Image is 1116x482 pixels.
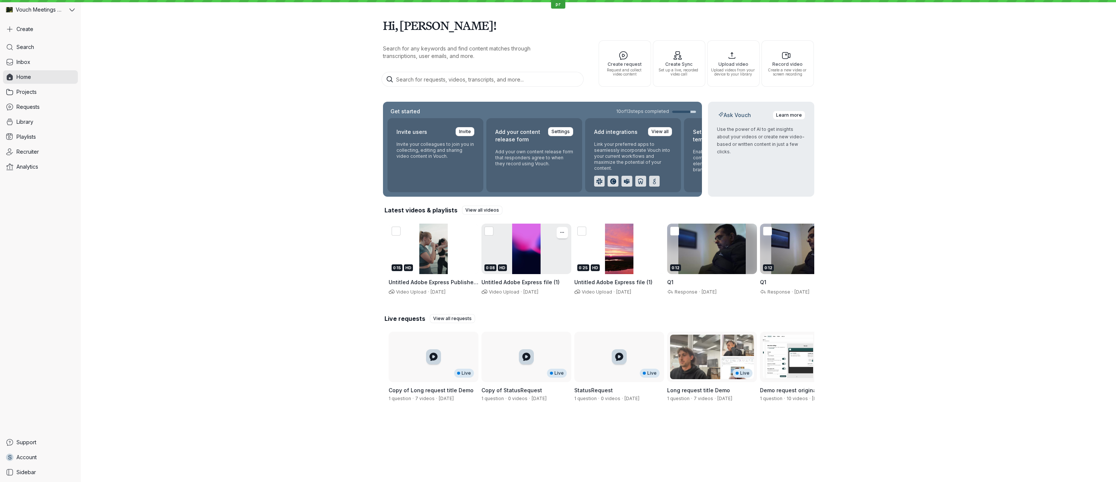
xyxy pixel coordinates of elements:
[3,466,78,479] a: Sidebar
[519,289,523,295] span: ·
[690,396,694,402] span: ·
[16,58,30,66] span: Inbox
[6,6,13,13] img: Vouch Meetings Demo avatar
[717,111,752,119] h2: Ask Vouch
[16,6,64,13] span: Vouch Meetings Demo
[3,85,78,99] a: Projects
[808,396,812,402] span: ·
[16,103,40,111] span: Requests
[651,128,669,135] span: View all
[487,289,519,295] span: Video Upload
[761,40,814,87] button: Record videoCreate a new video or screen recording
[616,108,669,114] span: 10 of 13 steps completed
[415,396,435,401] span: 7 videos
[794,289,809,295] span: [DATE]
[765,62,811,67] span: Record video
[3,451,78,464] a: SAccount
[667,279,673,285] span: Q1
[577,264,589,271] div: 0:25
[459,128,471,135] span: Invite
[465,206,499,214] span: View all videos
[693,127,742,144] h2: Set up branded templates
[384,206,457,214] h2: Latest videos & playlists
[395,289,426,295] span: Video Upload
[766,289,790,295] span: Response
[495,149,573,167] p: Add your own content release form that responders agree to when they record using Vouch.
[498,264,507,271] div: HD
[616,108,696,114] a: 10of13steps completed
[787,396,808,401] span: 10 videos
[389,396,411,401] span: 1 question
[431,289,446,295] span: [DATE]
[389,108,422,115] h2: Get started
[782,396,787,402] span: ·
[484,264,496,271] div: 0:08
[760,396,782,401] span: 1 question
[707,40,760,87] button: Upload videoUpload videos from your device to your library
[711,68,756,76] span: Upload videos from your device to your library
[383,15,814,36] h1: Hi, [PERSON_NAME]!
[812,396,827,401] span: Created by Daniel Shein
[8,454,12,461] span: S
[548,127,573,136] a: Settings
[392,264,402,271] div: 0:15
[16,88,37,96] span: Projects
[456,127,474,136] a: Invite
[594,141,672,171] p: Link your preferred apps to seamlessly incorporate Vouch into your current workflows and maximize...
[3,130,78,144] a: Playlists
[381,72,584,87] input: Search for requests, videos, transcripts, and more...
[430,314,475,323] a: View all requests
[591,264,600,271] div: HD
[16,25,33,33] span: Create
[508,396,527,401] span: 0 videos
[462,206,502,215] a: View all videos
[773,111,805,120] a: Learn more
[776,111,802,119] span: Learn more
[760,387,818,393] span: Demo request original
[602,62,648,67] span: Create request
[481,396,504,401] span: 1 question
[495,127,544,144] h2: Add your content release form
[694,396,713,401] span: 7 videos
[16,439,36,446] span: Support
[389,387,474,393] span: Copy of Long request title Demo
[404,264,413,271] div: HD
[16,73,31,81] span: Home
[3,115,78,129] a: Library
[765,68,811,76] span: Create a new video or screen recording
[763,264,774,271] div: 0:12
[702,289,717,295] span: [DATE]
[3,3,68,16] div: Vouch Meetings Demo
[389,279,478,286] h3: Untitled Adobe Express Published Video (1)
[16,43,34,51] span: Search
[527,396,532,402] span: ·
[616,289,631,295] span: [DATE]
[594,127,638,137] h2: Add integrations
[3,3,78,16] button: Vouch Meetings Demo avatarVouch Meetings Demo
[790,289,794,295] span: ·
[16,148,39,156] span: Recruiter
[599,40,651,87] button: Create requestRequest and collect video content
[574,387,613,393] span: StatusRequest
[384,314,425,323] h2: Live requests
[612,289,616,295] span: ·
[433,315,472,322] span: View all requests
[523,289,538,295] span: [DATE]
[717,396,732,401] span: Created by Stephane
[3,55,78,69] a: Inbox
[439,396,454,401] span: Created by Stephane
[697,289,702,295] span: ·
[602,68,648,76] span: Request and collect video content
[3,70,78,84] a: Home
[711,62,756,67] span: Upload video
[574,279,653,285] span: Untitled Adobe Express file (1)
[670,264,681,271] div: 0:12
[16,163,38,171] span: Analytics
[3,22,78,36] button: Create
[648,127,672,136] a: View all
[717,126,805,156] p: Use the power of AI to get insights about your videos or create new video-based or written conten...
[481,279,560,285] span: Untitled Adobe Express file (1)
[435,396,439,402] span: ·
[3,160,78,174] a: Analytics
[532,396,547,401] span: Created by Stephane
